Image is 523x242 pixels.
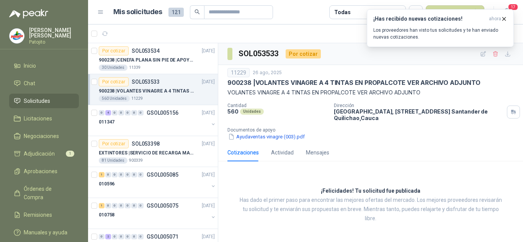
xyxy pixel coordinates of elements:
[147,110,178,115] p: GSOL005156
[147,203,178,208] p: GSOL005075
[88,43,218,74] a: Por cotizarSOL053534[DATE] 900238 |CENEFA PLANA SIN PIE DE APOYO DE ACUERDO A LA IMAGEN ADJUNTA30...
[131,110,137,115] div: 0
[227,127,520,133] p: Documentos de apoyo
[99,172,105,177] div: 1
[132,79,160,84] p: SOL053533
[88,136,218,167] a: Por cotizarSOL053398[DATE] EXTINTORES |SERVICIO DE RECARGA MANTENIMIENTO Y PRESTAMOS DE EXTINTORE...
[129,158,143,164] p: 900339
[99,65,127,71] div: 30 Unidades
[138,172,144,177] div: 0
[286,49,321,58] div: Por cotizar
[373,16,486,22] h3: ¡Has recibido nuevas cotizaciones!
[88,74,218,105] a: Por cotizarSOL053533[DATE] 900238 |VOLANTES VINAGRE A 4 TINTAS EN PROPALCOTE VER ARCHIVO ADJUNTO5...
[24,79,35,88] span: Chat
[9,111,79,126] a: Licitaciones
[99,96,130,102] div: 560 Unidades
[147,172,178,177] p: GSOL005085
[99,57,194,64] p: 900238 | CENEFA PLANA SIN PIE DE APOYO DE ACUERDO A LA IMAGEN ADJUNTA
[9,58,79,73] a: Inicio
[194,9,200,15] span: search
[9,225,79,240] a: Manuales y ayuda
[113,6,162,18] h1: Mis solicitudes
[112,172,118,177] div: 0
[105,172,111,177] div: 0
[9,9,48,18] img: Logo peakr
[334,8,350,16] div: Todas
[24,62,36,70] span: Inicio
[227,133,306,141] button: Ayudaventas vinagre (003).pdf
[138,234,144,239] div: 0
[105,110,111,115] div: 4
[9,182,79,205] a: Órdenes de Compra
[118,172,124,177] div: 0
[99,108,216,133] a: 0 4 0 0 0 0 0 GSOL005156[DATE] 011347
[132,48,160,54] p: SOL053534
[125,234,131,239] div: 0
[9,146,79,161] a: Adjudicación1
[99,201,216,226] a: 1 0 0 0 0 0 0 GSOL005075[DATE] 010758
[99,180,114,188] p: 010596
[99,211,114,219] p: 010758
[105,203,111,208] div: 0
[10,29,24,43] img: Company Logo
[24,132,59,140] span: Negociaciones
[66,151,74,157] span: 1
[138,110,144,115] div: 0
[112,110,118,115] div: 0
[99,119,114,126] p: 011347
[105,234,111,239] div: 2
[227,148,259,157] div: Cotizaciones
[306,148,329,157] div: Mensajes
[500,5,514,19] button: 17
[9,129,79,143] a: Negociaciones
[112,203,118,208] div: 0
[271,148,294,157] div: Actividad
[24,97,50,105] span: Solicitudes
[489,16,501,22] span: ahora
[125,110,131,115] div: 0
[227,108,239,115] p: 560
[237,196,504,223] p: Has dado el primer paso para encontrar las mejores ofertas del mercado. Los mejores proveedores r...
[202,171,215,179] p: [DATE]
[99,149,194,157] p: EXTINTORES | SERVICIO DE RECARGA MANTENIMIENTO Y PRESTAMOS DE EXTINTORES
[367,9,514,47] button: ¡Has recibido nuevas cotizaciones!ahora Los proveedores han visto tus solicitudes y te han enviad...
[334,108,504,121] p: [GEOGRAPHIC_DATA], [STREET_ADDRESS] Santander de Quilichao , Cauca
[334,103,504,108] p: Dirección
[24,185,72,201] span: Órdenes de Compra
[321,187,420,196] h3: ¡Felicidades! Tu solicitud fue publicada
[24,228,67,237] span: Manuales y ayuda
[131,234,137,239] div: 0
[125,172,131,177] div: 0
[118,203,124,208] div: 0
[29,28,79,38] p: [PERSON_NAME] [PERSON_NAME]
[99,110,105,115] div: 0
[202,109,215,117] p: [DATE]
[253,69,282,76] p: 26 ago, 2025
[99,170,216,195] a: 1 0 0 0 0 0 0 GSOL005085[DATE] 010596
[24,211,52,219] span: Remisiones
[9,208,79,222] a: Remisiones
[131,172,137,177] div: 0
[125,203,131,208] div: 0
[99,139,129,148] div: Por cotizar
[131,203,137,208] div: 0
[227,88,514,97] p: VOLANTES VINAGRE A 4 TINTAS EN PROPALCOTE VER ARCHIVO ADJUNTO
[99,77,129,86] div: Por cotizar
[131,96,143,102] p: 11229
[9,76,79,91] a: Chat
[227,103,328,108] p: Cantidad
[147,234,178,239] p: GSOL005071
[9,94,79,108] a: Solicitudes
[24,167,57,175] span: Aprobaciones
[99,203,105,208] div: 1
[99,46,129,55] div: Por cotizar
[118,110,124,115] div: 0
[202,140,215,148] p: [DATE]
[29,40,79,44] p: Patojito
[99,88,194,95] p: 900238 | VOLANTES VINAGRE A 4 TINTAS EN PROPALCOTE VER ARCHIVO ADJUNTO
[227,68,250,77] div: 11229
[9,164,79,179] a: Aprobaciones
[239,48,279,60] h3: SOL053533
[240,109,264,115] div: Unidades
[426,5,484,19] button: Nueva solicitud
